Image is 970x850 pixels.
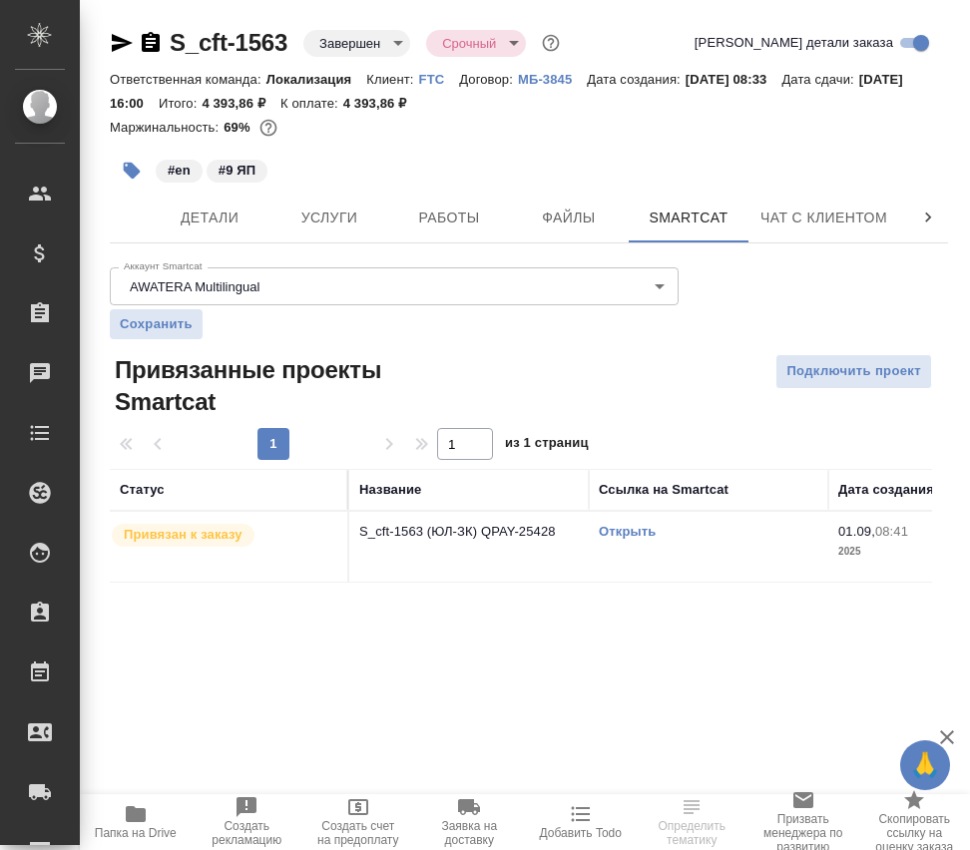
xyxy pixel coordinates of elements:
p: S_cft-1563 (ЮЛ-ЗК) QPAY-25428 [359,522,579,542]
p: Договор: [459,72,518,87]
a: S_cft-1563 [170,29,287,56]
button: Доп статусы указывают на важность/срочность заказа [538,30,564,56]
p: FTC [419,72,460,87]
button: Скопировать ссылку [139,31,163,55]
p: 4 393,86 ₽ [343,96,422,111]
span: Smartcat [641,206,736,230]
span: Сохранить [120,314,193,334]
div: Ссылка на Smartcat [599,480,728,500]
a: МБ-3845 [518,70,587,87]
div: Завершен [303,30,410,57]
p: Локализация [266,72,367,87]
button: AWATERA Multilingual [124,278,265,295]
span: Услуги [281,206,377,230]
p: К оплате: [280,96,343,111]
span: 9 ЯП [205,161,269,178]
a: FTC [419,70,460,87]
button: 875.90 RUB; 3.22 USD; [255,115,281,141]
span: Файлы [521,206,617,230]
button: Скопировать ссылку для ЯМессенджера [110,31,134,55]
button: Сохранить [110,309,203,339]
div: AWATERA Multilingual [110,267,679,305]
button: Завершен [313,35,386,52]
div: Завершен [426,30,526,57]
span: Подключить проект [786,360,921,383]
p: #en [168,161,191,181]
p: МБ-3845 [518,72,587,87]
span: [PERSON_NAME] детали заказа [695,33,893,53]
p: Дата создания: [587,72,685,87]
div: Статус [120,480,165,500]
p: 4 393,86 ₽ [202,96,280,111]
p: Маржинальность: [110,120,224,135]
button: Подключить проект [775,354,932,389]
p: 01.09, [838,524,875,539]
p: Дата сдачи: [781,72,858,87]
p: 69% [224,120,254,135]
span: 🙏 [908,744,942,786]
button: 🙏 [900,740,950,790]
button: Срочный [436,35,502,52]
p: Итого: [159,96,202,111]
a: Открыть [599,524,656,539]
span: Привязанные проекты Smartcat [110,354,389,418]
span: Чат с клиентом [760,206,887,230]
button: Добавить тэг [110,149,154,193]
div: Дата создания [838,480,934,500]
div: Название [359,480,421,500]
p: Привязан к заказу [124,525,242,545]
span: Детали [162,206,257,230]
p: Клиент: [366,72,418,87]
span: Работы [401,206,497,230]
p: [DATE] 08:33 [686,72,782,87]
p: #9 ЯП [219,161,255,181]
p: Ответственная команда: [110,72,266,87]
p: 08:41 [875,524,908,539]
span: из 1 страниц [505,431,589,460]
span: en [154,161,205,178]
